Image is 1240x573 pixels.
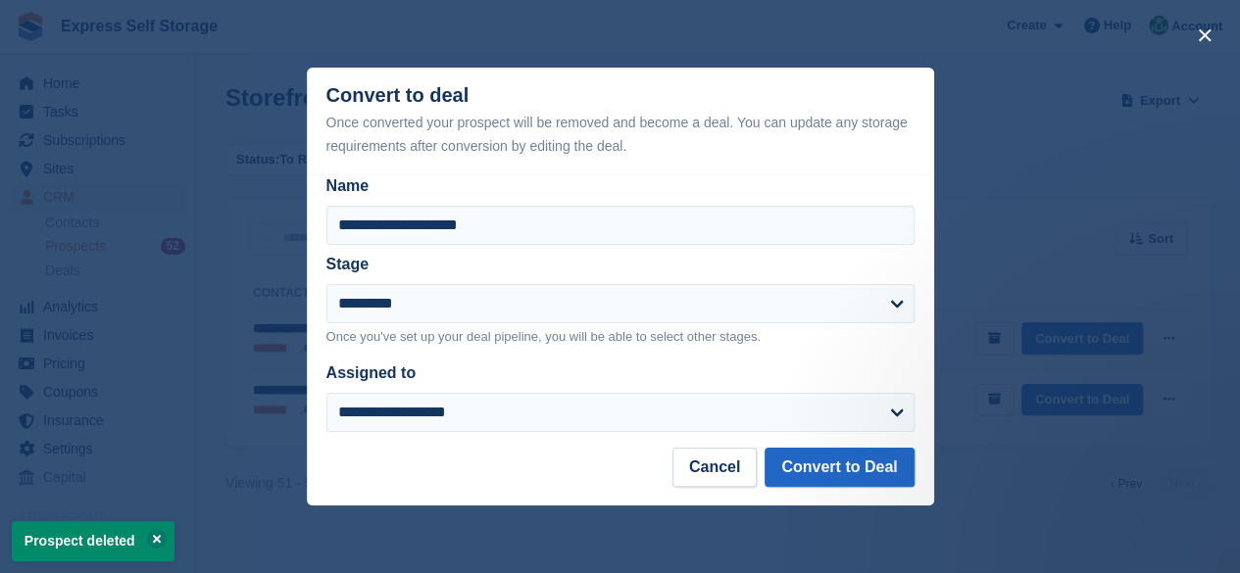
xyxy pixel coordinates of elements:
[12,521,174,561] p: Prospect deleted
[326,327,915,347] p: Once you've set up your deal pipeline, you will be able to select other stages.
[765,448,914,487] button: Convert to Deal
[1189,20,1220,51] button: close
[672,448,757,487] button: Cancel
[326,84,915,158] div: Convert to deal
[326,174,915,198] label: Name
[326,111,915,158] div: Once converted your prospect will be removed and become a deal. You can update any storage requir...
[326,364,417,381] label: Assigned to
[326,256,370,272] label: Stage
